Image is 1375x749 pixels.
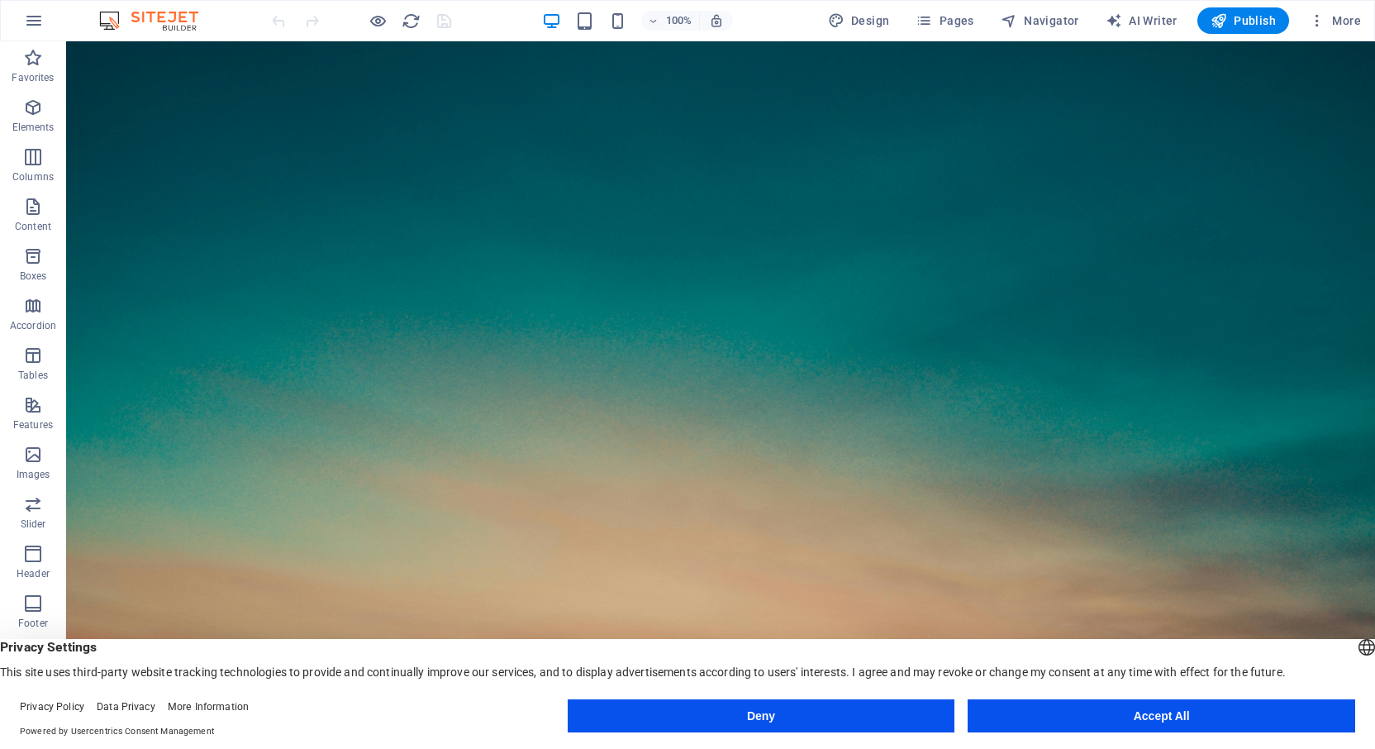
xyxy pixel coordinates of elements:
button: reload [401,11,421,31]
p: Header [17,567,50,580]
div: Design (Ctrl+Alt+Y) [821,7,897,34]
span: More [1309,12,1361,29]
p: Images [17,468,50,481]
p: Accordion [10,319,56,332]
p: Content [15,220,51,233]
i: On resize automatically adjust zoom level to fit chosen device. [709,13,724,28]
button: Navigator [994,7,1086,34]
p: Slider [21,518,46,531]
p: Elements [12,121,55,134]
p: Footer [18,617,48,630]
h6: 100% [666,11,692,31]
button: Design [821,7,897,34]
p: Favorites [12,71,54,84]
button: Click here to leave preview mode and continue editing [368,11,388,31]
p: Features [13,418,53,432]
button: Pages [909,7,980,34]
p: Boxes [20,270,47,283]
p: Tables [18,369,48,382]
span: Design [828,12,890,29]
p: Columns [12,170,54,184]
button: More [1302,7,1368,34]
span: Pages [916,12,973,29]
span: AI Writer [1106,12,1178,29]
button: AI Writer [1099,7,1184,34]
span: Navigator [1001,12,1079,29]
i: Reload page [402,12,421,31]
img: Editor Logo [95,11,219,31]
button: Publish [1197,7,1289,34]
span: Publish [1211,12,1276,29]
button: 100% [641,11,700,31]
